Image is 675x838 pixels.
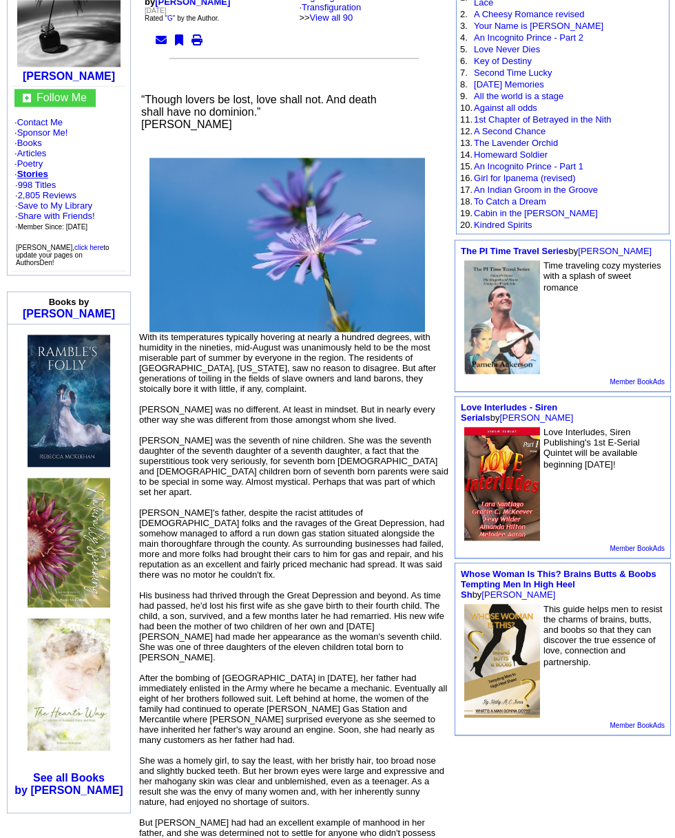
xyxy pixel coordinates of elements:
a: Girl for Ipanema (revised) [474,173,575,183]
img: shim.gif [68,328,69,333]
font: [PERSON_NAME], to update your pages on AuthorsDen! [16,244,110,266]
b: See all Books by [PERSON_NAME] [14,772,123,796]
img: shim.gif [69,328,70,333]
font: Time traveling cozy mysteries with a splash of sweet romance [543,260,661,293]
font: 6. [460,56,468,66]
a: [PERSON_NAME] [481,589,555,600]
font: 9. [460,91,468,101]
a: [PERSON_NAME] [23,70,115,82]
a: Share with Friends! [18,211,95,221]
a: The PI Time Travel Series [461,246,569,256]
a: See all Booksby [PERSON_NAME] [14,772,123,796]
a: 998 Titles [18,180,56,190]
font: · · [15,180,95,231]
font: 20. [460,220,473,230]
img: gc.jpg [23,94,31,102]
b: Books by [49,297,90,307]
a: G [167,14,173,22]
font: · · · · · · [14,117,123,232]
a: Follow Me [37,92,87,103]
a: Your Name is [PERSON_NAME] [474,21,603,31]
a: [DATE] Memories [474,79,544,90]
a: 1st Chapter of Betrayed in the Nith [474,114,611,125]
font: 10. [460,103,473,113]
font: 5. [460,44,468,54]
img: 79268.jpg [28,618,110,751]
font: 8. [460,79,468,90]
font: 14. [460,149,473,160]
a: The Lavender Orchid [474,138,558,148]
a: Sponsor Me! [17,127,68,138]
a: Kindred Spirits [474,220,532,230]
a: Member BookAds [610,378,665,386]
a: Member BookAds [610,722,665,729]
font: 16. [460,173,473,183]
font: This guide helps men to resist the charms of brains, butts, and boobs so that they can discover t... [543,604,663,667]
a: Against all odds [474,103,537,113]
img: 80034.jpg [28,478,110,607]
font: Member Since: [DATE] [18,223,88,231]
a: Second Time Lucky [474,67,552,78]
a: Save to My Library [18,200,92,211]
a: Transfiguration [302,2,361,12]
a: Love Interludes - Siren Serials [461,402,557,423]
font: · · · [15,200,95,231]
a: Books [17,138,42,148]
a: To Catch a Dream [474,196,546,207]
img: 80097.jpg [464,604,540,717]
a: A Second Chance [474,126,546,136]
a: [PERSON_NAME] [23,308,115,320]
a: Articles [17,148,47,158]
img: 70433.jpg [149,158,425,332]
a: All the world is a stage [474,91,563,101]
font: [DATE] [145,7,166,14]
font: 3. [460,21,468,31]
a: Homeward Soldier [474,149,548,160]
font: by [461,569,656,600]
a: Contact Me [17,117,63,127]
img: 14990.jpg [464,427,540,541]
a: [PERSON_NAME] [578,246,652,256]
font: 4. [460,32,468,43]
font: by [461,402,573,423]
font: 15. [460,161,473,171]
font: “Though lovers be lost, love shall not. And death shall have no dominion.” [PERSON_NAME] [141,81,377,130]
font: 19. [460,208,473,218]
font: Love Interludes, Siren Publishing's 1st E-Serial Quintet will be available beginning [DATE]! [543,427,640,470]
font: by [461,246,652,256]
a: Key of Destiny [474,56,532,66]
font: · >> [299,2,361,23]
font: Rated " " by the Author. [145,14,219,22]
a: 2,805 Reviews [18,190,76,200]
font: 7. [460,67,468,78]
img: 78918.jpg [464,260,540,374]
a: Poetry [17,158,43,169]
a: Member BookAds [610,545,665,552]
a: Love Never Dies [474,44,540,54]
a: [PERSON_NAME] [499,412,573,423]
img: 80073.jpg [28,335,110,467]
a: An Indian Groom in the Groove [474,185,598,195]
a: click here [74,244,103,251]
a: Stories [17,169,48,179]
font: 13. [460,138,473,148]
font: 12. [460,126,473,136]
a: Whose Woman Is This? Brains Butts & Boobs Tempting Men In High Heel Sh [461,569,656,600]
font: 2. [460,9,468,19]
font: 11. [460,114,473,125]
font: 17. [460,185,473,195]
a: View all 90 [310,12,353,23]
font: 18. [460,196,473,207]
a: A Cheesy Romance revised [474,9,584,19]
a: An Incognito Prince - Part 1 [474,161,583,171]
a: Cabin in the [PERSON_NAME] [474,208,598,218]
a: An Incognito Prince - Part 2 [474,32,583,43]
